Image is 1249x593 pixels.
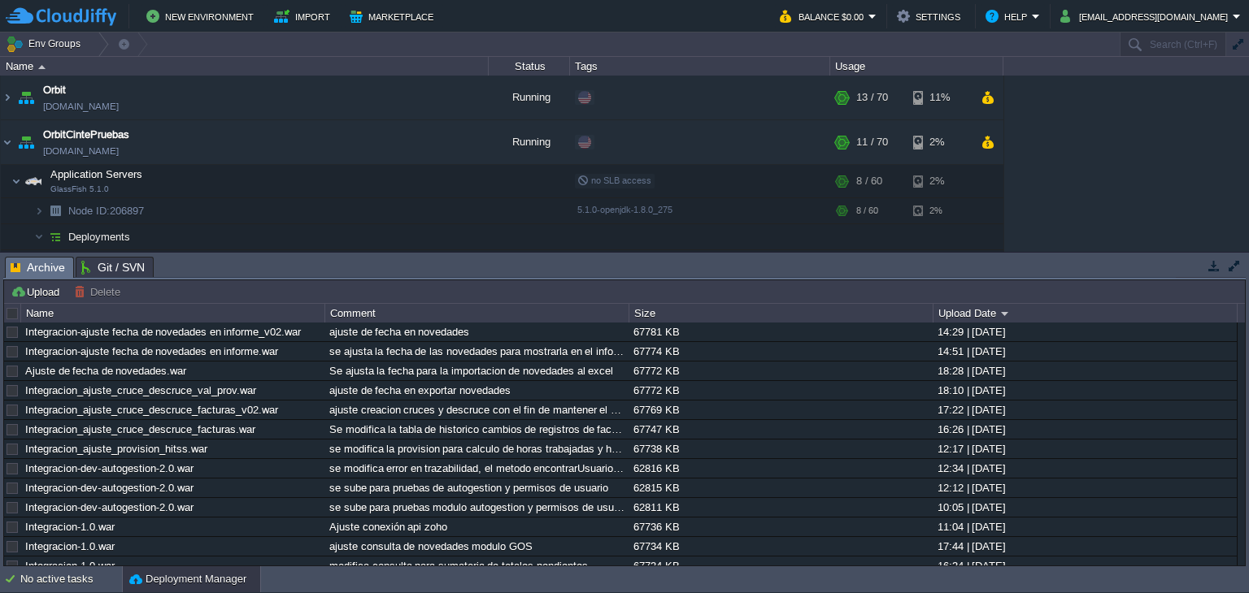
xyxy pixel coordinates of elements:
div: modifica consulta para sumatoria de totales pendientes [325,556,628,575]
div: 17:44 | [DATE] [933,537,1236,556]
div: Comment [326,304,629,322]
div: No active tasks [20,566,122,592]
div: 11:04 | [DATE] [933,517,1236,536]
img: AMDAwAAAACH5BAEAAAAALAAAAAABAAEAAAICRAEAOw== [38,65,46,69]
div: 67734 KB [629,556,932,575]
div: 8 / 60 [856,165,882,197]
div: Usage [831,57,1003,76]
div: se modifica error en trazabilidad, el metodo encontrarUsuario no existia [325,459,628,478]
button: Settings [897,6,965,26]
span: Node ID: [68,205,110,217]
div: Running [489,120,570,164]
div: Se modifica la tabla de historico cambios de registros de facturas, se agrega el maestro estados ... [325,420,628,439]
div: 67772 KB [629,361,932,380]
img: AMDAwAAAACH5BAEAAAAALAAAAAABAAEAAAICRAEAOw== [44,224,67,249]
div: 18:28 | [DATE] [933,361,1236,380]
div: Name [22,304,324,322]
div: ajuste creacion cruces y descruce con el fin de mantener el historico y evitar recalculos en line... [325,400,628,419]
span: Application Servers [49,167,145,181]
a: Integracion-ajuste fecha de novedades en informe.war [25,345,278,357]
div: 17:22 | [DATE] [933,400,1236,419]
button: New Environment [146,6,259,26]
div: 14:29 | [DATE] [933,322,1236,341]
div: se sube para pruebas modulo autogestion y permisos de usuarios(admin inicialmente) [325,498,628,517]
img: AMDAwAAAACH5BAEAAAAALAAAAAABAAEAAAICRAEAOw== [15,76,37,119]
div: 67774 KB [629,342,932,361]
button: Deployment Manager [129,571,246,587]
div: 10:05 | [DATE] [933,498,1236,517]
div: 67747 KB [629,420,932,439]
div: 16:34 | [DATE] [933,556,1236,575]
a: [DOMAIN_NAME] [43,98,119,115]
span: Git / SVN [81,258,145,277]
div: Name [2,57,488,76]
a: Deployments [67,230,133,244]
div: Running [489,76,570,119]
img: AMDAwAAAACH5BAEAAAAALAAAAAABAAEAAAICRAEAOw== [11,165,21,197]
a: Integracion_ajuste_cruce_descruce_facturas.war [25,423,255,435]
a: Integracion-ajuste fecha de novedades en informe_v02.war [25,326,301,338]
div: 11 / 70 [856,120,888,164]
div: 67738 KB [629,439,932,458]
img: AMDAwAAAACH5BAEAAAAALAAAAAABAAEAAAICRAEAOw== [15,120,37,164]
div: 62816 KB [629,459,932,478]
div: Se ajusta la fecha para la importacion de novedades al excel [325,361,628,380]
button: Env Groups [6,32,86,55]
div: Integracion-ajuste fecha de novedades en informe_v02.war [570,250,830,275]
img: AMDAwAAAACH5BAEAAAAALAAAAAABAAEAAAICRAEAOw== [1,120,14,164]
div: ajuste de fecha en exportar novedades [325,381,628,400]
div: 16:26 | [DATE] [933,420,1236,439]
div: 67734 KB [629,537,932,556]
span: no SLB access [577,175,651,185]
div: 2% [913,120,966,164]
img: AMDAwAAAACH5BAEAAAAALAAAAAABAAEAAAICRAEAOw== [1,76,14,119]
div: 67736 KB [629,517,932,536]
a: Ajuste de fecha de novedades.war [25,365,186,377]
div: Ajuste conexión api zoho [325,517,628,536]
button: Delete [74,284,125,299]
button: Marketplace [350,6,438,26]
div: se ajusta la fecha de las novedades para mostrarla en el informe exportado a excel. [325,342,628,361]
img: AMDAwAAAACH5BAEAAAAALAAAAAABAAEAAAICRAEAOw== [34,224,44,249]
a: Integracion_ajuste_provision_hitss.war [25,443,207,455]
div: se modifica la provision para calculo de horas trabajadas y hora novedades [325,439,628,458]
span: 5.1.0-openjdk-1.8.0_275 [577,205,672,214]
div: 13 / 70 [856,76,888,119]
a: Integracion-1.0.war [25,560,115,572]
a: Node ID:206897 [67,204,146,218]
div: 2% [913,165,966,197]
div: 12:12 | [DATE] [933,478,1236,497]
a: Integracion-dev-autogestion-2.0.war [25,501,194,513]
span: 206897 [67,204,146,218]
a: OrbitCintePruebas [43,127,129,143]
a: Integracion-1.0.war [25,540,115,552]
img: AMDAwAAAACH5BAEAAAAALAAAAAABAAEAAAICRAEAOw== [44,198,67,223]
div: Tags [571,57,829,76]
div: 67781 KB [629,322,932,341]
a: [DOMAIN_NAME] [43,143,119,159]
div: ajuste consulta de novedades modulo GOS [325,537,628,556]
div: Upload Date [934,304,1237,322]
button: Import [274,6,335,26]
img: AMDAwAAAACH5BAEAAAAALAAAAAABAAEAAAICRAEAOw== [34,198,44,223]
a: Integracion-dev-autogestion-2.0.war [25,482,194,494]
div: 12:17 | [DATE] [933,439,1236,458]
div: Status [490,57,569,76]
button: Upload [11,284,64,299]
a: Integracion_ajuste_cruce_descruce_facturas_v02.war [25,404,278,416]
span: GlassFish 5.1.0 [50,184,109,194]
a: Integracion-1.0.war [25,521,115,533]
div: 18:10 | [DATE] [933,381,1236,400]
div: Size [630,304,933,322]
img: CloudJiffy [6,6,116,27]
button: [EMAIL_ADDRESS][DOMAIN_NAME] [1060,6,1233,26]
a: Integracion_ajuste_cruce_descruce_val_prov.war [25,384,256,396]
div: 62811 KB [629,498,932,517]
div: 11% [913,76,966,119]
a: Orbit [43,82,66,98]
button: Balance $0.00 [780,6,868,26]
img: AMDAwAAAACH5BAEAAAAALAAAAAABAAEAAAICRAEAOw== [22,165,45,197]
